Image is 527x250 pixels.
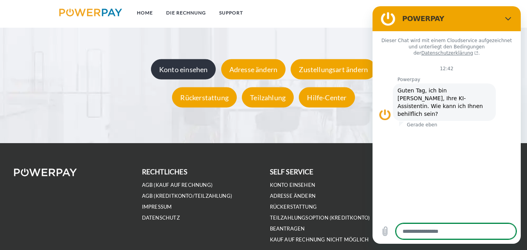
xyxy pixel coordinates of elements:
[240,93,296,101] a: Teilzahlung
[297,93,357,101] a: Hilfe-Center
[149,65,218,73] a: Konto einsehen
[160,6,213,20] a: DIE RECHNUNG
[270,236,369,243] a: Kauf auf Rechnung nicht möglich
[172,87,237,107] div: Rückerstattung
[213,6,250,20] a: SUPPORT
[270,182,316,188] a: Konto einsehen
[373,6,521,244] iframe: Messaging-Fenster
[428,6,452,20] a: agb
[142,204,172,210] a: IMPRESSUM
[221,59,286,79] div: Adresse ändern
[170,93,239,101] a: Rückerstattung
[291,59,376,79] div: Zustellungsart ändern
[151,59,216,79] div: Konto einsehen
[299,87,355,107] div: Hilfe-Center
[14,168,77,176] img: logo-powerpay-white.svg
[142,215,180,221] a: DATENSCHUTZ
[289,65,378,73] a: Zustellungsart ändern
[59,9,122,16] img: logo-powerpay.svg
[242,87,294,107] div: Teilzahlung
[219,65,288,73] a: Adresse ändern
[130,6,160,20] a: Home
[142,182,213,188] a: AGB (Kauf auf Rechnung)
[142,168,187,176] b: rechtliches
[142,193,232,199] a: AGB (Kreditkonto/Teilzahlung)
[270,215,370,232] a: Teilzahlungsoption (KREDITKONTO) beantragen
[270,193,316,199] a: Adresse ändern
[270,204,317,210] a: Rückerstattung
[270,168,314,176] b: self service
